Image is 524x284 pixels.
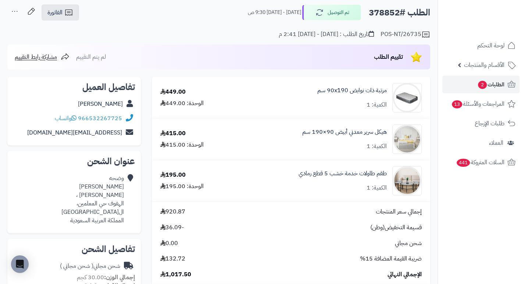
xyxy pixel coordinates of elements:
[160,255,185,263] span: 132.72
[248,9,301,16] small: [DATE] - [DATE] 9:30 ص
[442,76,520,93] a: الطلبات2
[451,99,505,109] span: المراجعات والأسئلة
[442,37,520,54] a: لوحة التحكم
[370,223,422,232] span: قسيمة التخفيض(وطن)
[160,208,185,216] span: 920.87
[13,157,135,166] h2: عنوان الشحن
[457,159,470,167] span: 441
[160,88,186,96] div: 449.00
[279,30,374,39] div: تاريخ الطلب : [DATE] - [DATE] 2:41 م
[442,115,520,132] a: طلبات الإرجاع
[360,255,422,263] span: ضريبة القيمة المضافة 15%
[60,262,93,270] span: ( شحن مجاني )
[393,83,421,112] img: 1728808024-110601060001-90x90.jpg
[381,30,430,39] div: POS-NT/26735
[376,208,422,216] span: إجمالي سعر المنتجات
[369,5,430,20] h2: الطلب #378852
[452,100,462,108] span: 13
[160,182,204,191] div: الوحدة: 195.00
[77,273,135,282] small: 30.00 كجم
[489,138,503,148] span: العملاء
[160,129,186,138] div: 415.00
[367,184,387,192] div: الكمية: 1
[160,99,204,108] div: الوحدة: 449.00
[464,60,505,70] span: الأقسام والمنتجات
[367,101,387,109] div: الكمية: 1
[474,20,517,35] img: logo-2.png
[13,245,135,254] h2: تفاصيل الشحن
[160,270,191,279] span: 1,017.50
[78,100,123,108] a: [PERSON_NAME]
[395,239,422,248] span: شحن مجاني
[47,8,63,17] span: الفاتورة
[60,262,120,270] div: شحن مجاني
[374,53,403,61] span: تقييم الطلب
[104,273,135,282] strong: إجمالي الوزن:
[15,53,69,61] a: مشاركة رابط التقييم
[160,141,204,149] div: الوحدة: 415.00
[13,83,135,91] h2: تفاصيل العميل
[13,174,124,224] div: وضحه [PERSON_NAME] [PERSON_NAME] ، الهفوف حي المعلمين، ال[GEOGRAPHIC_DATA] المملكة العربية السعودية
[393,125,421,154] img: 1754548358-110101010021-90x90.jpg
[302,128,387,136] a: هيكل سرير معدني أبيض 90×190 سم
[478,81,487,89] span: 2
[55,114,76,123] a: واتساب
[477,79,505,90] span: الطلبات
[442,95,520,113] a: المراجعات والأسئلة13
[160,239,178,248] span: 0.00
[78,114,122,123] a: 966532267725
[160,171,186,179] div: 195.00
[15,53,57,61] span: مشاركة رابط التقييم
[76,53,106,61] span: لم يتم التقييم
[475,118,505,129] span: طلبات الإرجاع
[160,223,184,232] span: -36.09
[388,270,422,279] span: الإجمالي النهائي
[367,142,387,151] div: الكمية: 1
[477,40,505,51] span: لوحة التحكم
[317,86,387,95] a: مرتبة ذات نوابض 90x190 سم
[456,157,505,168] span: السلات المتروكة
[42,4,79,21] a: الفاتورة
[442,154,520,171] a: السلات المتروكة441
[299,169,387,178] a: طقم طاولات خدمة خشب 5 قطع رمادي
[393,166,421,195] img: 1756381667-1-90x90.jpg
[27,128,122,137] a: [EMAIL_ADDRESS][DOMAIN_NAME]
[11,255,29,273] div: Open Intercom Messenger
[442,134,520,152] a: العملاء
[302,5,361,20] button: تم التوصيل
